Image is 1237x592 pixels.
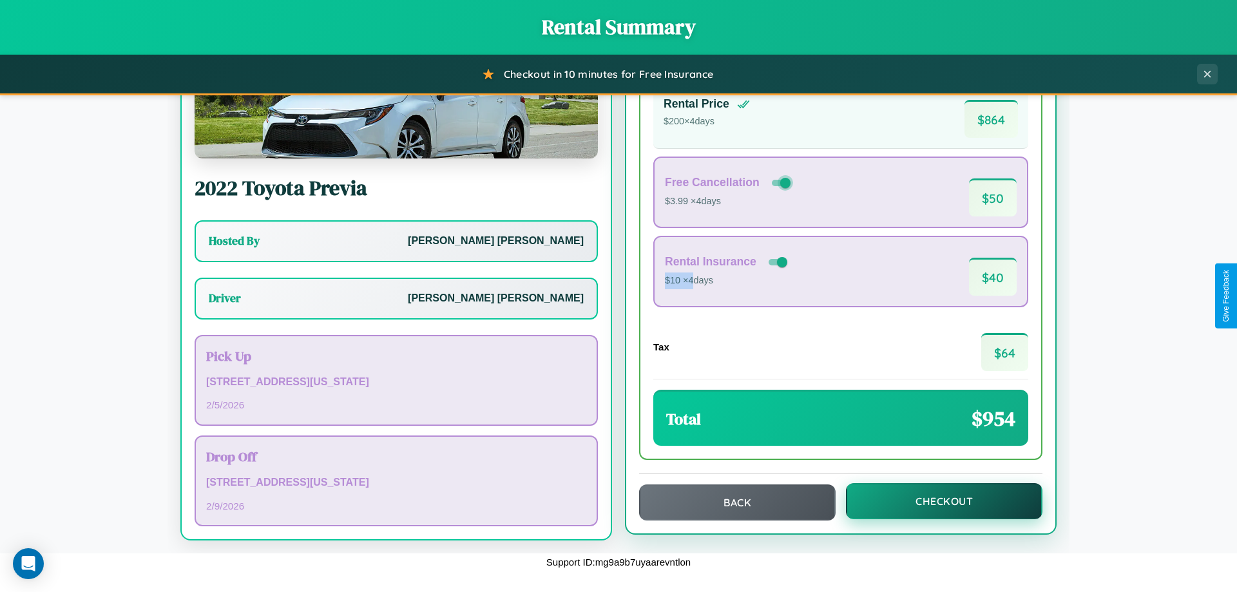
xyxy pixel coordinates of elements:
[195,174,598,202] h2: 2022 Toyota Previa
[546,553,691,571] p: Support ID: mg9a9b7uyaarevntlon
[969,178,1017,216] span: $ 50
[1222,270,1231,322] div: Give Feedback
[665,193,793,210] p: $3.99 × 4 days
[665,176,760,189] h4: Free Cancellation
[209,233,260,249] h3: Hosted By
[206,373,586,392] p: [STREET_ADDRESS][US_STATE]
[13,548,44,579] div: Open Intercom Messenger
[206,347,586,365] h3: Pick Up
[206,473,586,492] p: [STREET_ADDRESS][US_STATE]
[13,13,1224,41] h1: Rental Summary
[206,497,586,515] p: 2 / 9 / 2026
[206,447,586,466] h3: Drop Off
[665,272,790,289] p: $10 × 4 days
[666,408,701,430] h3: Total
[408,232,584,251] p: [PERSON_NAME] [PERSON_NAME]
[209,291,241,306] h3: Driver
[504,68,713,81] span: Checkout in 10 minutes for Free Insurance
[653,341,669,352] h4: Tax
[665,255,756,269] h4: Rental Insurance
[664,113,750,130] p: $ 200 × 4 days
[664,97,729,111] h4: Rental Price
[972,405,1015,433] span: $ 954
[206,396,586,414] p: 2 / 5 / 2026
[639,484,836,520] button: Back
[408,289,584,308] p: [PERSON_NAME] [PERSON_NAME]
[981,333,1028,371] span: $ 64
[846,483,1042,519] button: Checkout
[964,100,1018,138] span: $ 864
[969,258,1017,296] span: $ 40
